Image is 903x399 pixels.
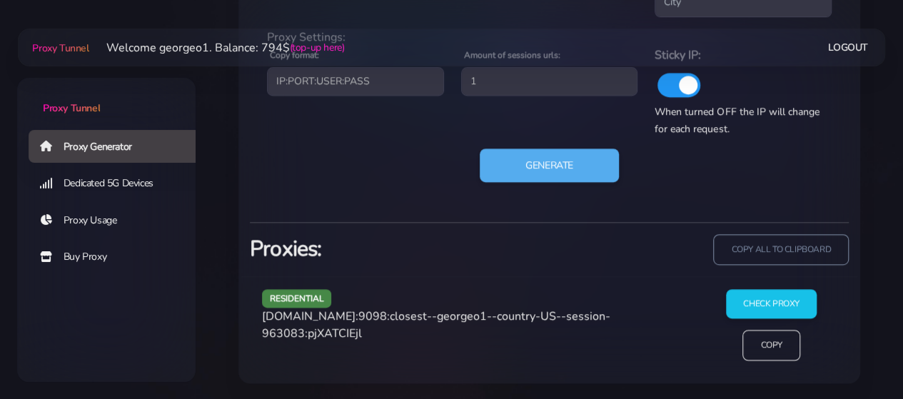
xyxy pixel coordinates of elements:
[43,101,100,115] span: Proxy Tunnel
[262,308,610,341] span: [DOMAIN_NAME]:9098:closest--georgeo1--country-US--session-963083:pjXATCIEjl
[290,40,345,55] a: (top-up here)
[742,330,799,360] input: Copy
[713,234,849,265] input: copy all to clipboard
[834,330,885,381] iframe: Webchat Widget
[29,130,207,163] a: Proxy Generator
[480,148,619,183] button: Generate
[17,78,196,116] a: Proxy Tunnel
[726,289,817,318] input: Check Proxy
[262,289,332,307] span: residential
[29,204,207,237] a: Proxy Usage
[89,39,345,56] li: Welcome georgeo1. Balance: 794$
[32,41,89,55] span: Proxy Tunnel
[29,36,89,59] a: Proxy Tunnel
[29,167,207,200] a: Dedicated 5G Devices
[655,105,819,136] span: When turned OFF the IP will change for each request.
[29,241,207,273] a: Buy Proxy
[828,34,868,61] a: Logout
[250,234,541,263] h3: Proxies:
